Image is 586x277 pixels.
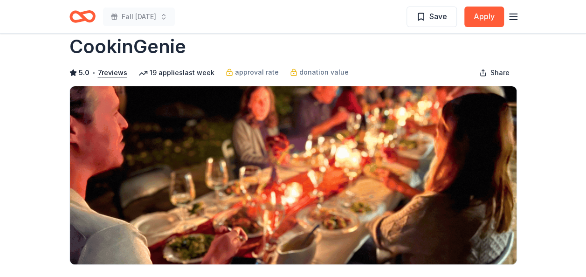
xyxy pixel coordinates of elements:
span: Fall [DATE] [122,11,156,22]
span: Share [490,67,510,78]
button: Save [407,7,457,27]
button: Apply [464,7,504,27]
a: approval rate [226,67,279,78]
button: Share [472,63,517,82]
span: • [92,69,95,76]
span: Save [429,10,447,22]
span: approval rate [235,67,279,78]
img: Image for CookinGenie [70,86,517,264]
div: 19 applies last week [138,67,214,78]
button: 7reviews [98,67,127,78]
span: 5.0 [79,67,90,78]
span: donation value [299,67,349,78]
a: Home [69,6,96,28]
h1: CookinGenie [69,34,186,60]
a: donation value [290,67,349,78]
button: Fall [DATE] [103,7,175,26]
